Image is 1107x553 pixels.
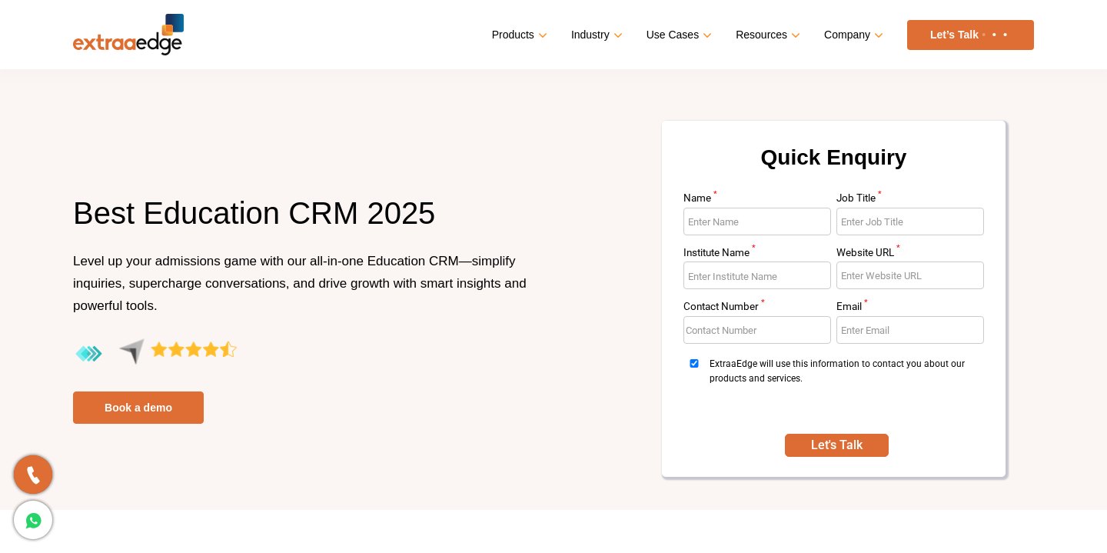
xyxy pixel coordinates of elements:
[824,24,880,46] a: Company
[785,434,888,457] button: SUBMIT
[73,391,204,424] a: Book a demo
[836,316,984,344] input: Enter Email
[836,262,984,289] input: Enter Website URL
[683,316,831,344] input: Enter Contact Number
[907,20,1034,50] a: Let’s Talk
[571,24,620,46] a: Industry
[683,359,705,368] input: ExtraaEdge will use this information to contact you about our products and services.
[683,301,831,316] label: Contact Number
[680,139,987,193] h2: Quick Enquiry
[836,248,984,262] label: Website URL
[836,208,984,235] input: Enter Job Title
[647,24,709,46] a: Use Cases
[73,193,542,250] h1: Best Education CRM 2025
[683,262,831,289] input: Enter Institute Name
[73,338,237,370] img: aggregate-rating-by-users
[683,193,831,208] label: Name
[683,208,831,235] input: Enter Name
[683,248,831,262] label: Institute Name
[710,357,979,415] span: ExtraaEdge will use this information to contact you about our products and services.
[492,24,544,46] a: Products
[836,193,984,208] label: Job Title
[736,24,797,46] a: Resources
[73,254,527,313] span: Level up your admissions game with our all-in-one Education CRM—simplify inquiries, supercharge c...
[836,301,984,316] label: Email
